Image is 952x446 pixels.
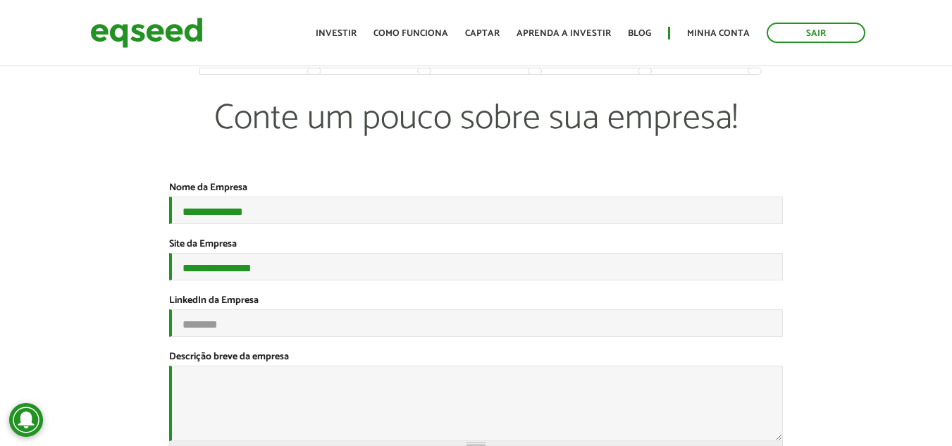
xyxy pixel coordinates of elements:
a: Captar [465,29,500,38]
label: Descrição breve da empresa [169,352,289,362]
p: Conte um pouco sobre sua empresa! [200,97,753,182]
label: Site da Empresa [169,240,237,249]
a: Minha conta [687,29,750,38]
a: Aprenda a investir [517,29,611,38]
a: Investir [316,29,357,38]
label: LinkedIn da Empresa [169,296,259,306]
img: EqSeed [90,14,203,51]
a: Como funciona [373,29,448,38]
a: Blog [628,29,651,38]
label: Nome da Empresa [169,183,247,193]
a: Sair [767,23,865,43]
